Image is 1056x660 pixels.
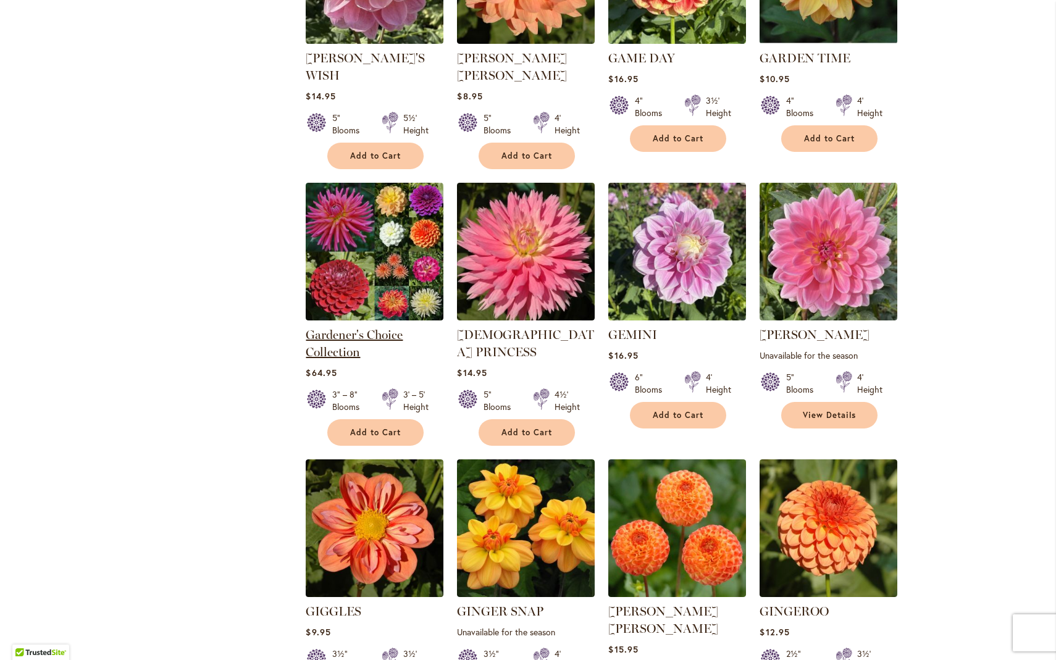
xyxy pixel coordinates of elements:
span: Add to Cart [501,427,552,438]
div: 5" Blooms [484,388,518,413]
div: 3½' Height [706,94,731,119]
button: Add to Cart [630,125,726,152]
span: $12.95 [760,626,789,638]
a: GINGER WILLO [608,588,746,599]
img: Gardener's Choice Collection [306,183,443,320]
iframe: Launch Accessibility Center [9,616,44,651]
button: Add to Cart [781,125,878,152]
a: [PERSON_NAME]'S WISH [306,51,425,83]
div: 4" Blooms [635,94,669,119]
span: $14.95 [306,90,335,102]
span: $14.95 [457,367,487,378]
div: 4" Blooms [786,94,821,119]
a: GINGEROO [760,588,897,599]
span: Add to Cart [350,151,401,161]
span: $15.95 [608,643,638,655]
div: 4' Height [857,371,882,396]
img: Gerrie Hoek [760,183,897,320]
p: Unavailable for the season [760,349,897,361]
a: Gardener's Choice Collection [306,327,403,359]
a: [PERSON_NAME] [PERSON_NAME] [608,604,718,636]
span: $9.95 [306,626,330,638]
div: 5" Blooms [484,112,518,136]
span: $16.95 [608,73,638,85]
span: $8.95 [457,90,482,102]
div: 4½' Height [555,388,580,413]
a: GARDEN TIME [760,51,850,65]
div: 4' Height [706,371,731,396]
a: GABRIELLE MARIE [457,35,595,46]
span: $10.95 [760,73,789,85]
a: GEMINI [608,327,657,342]
div: 5½' Height [403,112,429,136]
img: GIGGLES [306,459,443,597]
span: Add to Cart [653,410,703,420]
img: GINGER WILLO [608,459,746,597]
span: Add to Cart [804,133,855,144]
span: Add to Cart [653,133,703,144]
div: 5" Blooms [786,371,821,396]
span: Add to Cart [350,427,401,438]
img: GINGER SNAP [457,459,595,597]
a: GEMINI [608,311,746,323]
a: GIGGLES [306,588,443,599]
a: GINGEROO [760,604,829,619]
p: Unavailable for the season [457,626,595,638]
img: GAY PRINCESS [457,183,595,320]
span: $16.95 [608,349,638,361]
div: 3' – 5' Height [403,388,429,413]
a: [PERSON_NAME] [760,327,870,342]
div: 3" – 8" Blooms [332,388,367,413]
a: GINGER SNAP [457,588,595,599]
a: GAME DAY [608,51,675,65]
a: View Details [781,402,878,428]
a: GAME DAY [608,35,746,46]
div: 5" Blooms [332,112,367,136]
span: Add to Cart [501,151,552,161]
img: GEMINI [608,183,746,320]
button: Add to Cart [479,419,575,446]
span: View Details [803,410,856,420]
a: GINGER SNAP [457,604,543,619]
a: Gardener's Choice Collection [306,311,443,323]
div: 6" Blooms [635,371,669,396]
a: [PERSON_NAME] [PERSON_NAME] [457,51,567,83]
a: Gerrie Hoek [760,311,897,323]
img: GINGEROO [760,459,897,597]
a: Gabbie's Wish [306,35,443,46]
a: GAY PRINCESS [457,311,595,323]
button: Add to Cart [327,143,424,169]
button: Add to Cart [479,143,575,169]
a: GARDEN TIME [760,35,897,46]
button: Add to Cart [630,402,726,428]
a: [DEMOGRAPHIC_DATA] PRINCESS [457,327,594,359]
button: Add to Cart [327,419,424,446]
span: $64.95 [306,367,337,378]
a: GIGGLES [306,604,361,619]
div: 4' Height [555,112,580,136]
div: 4' Height [857,94,882,119]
